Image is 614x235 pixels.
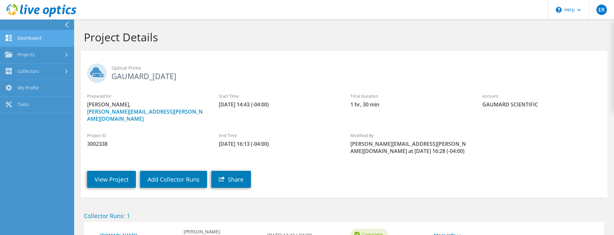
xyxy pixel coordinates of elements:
[350,93,469,99] label: Total Duration
[84,30,601,44] h1: Project Details
[87,108,203,122] a: [PERSON_NAME][EMAIL_ADDRESS][PERSON_NAME][DOMAIN_NAME]
[87,93,206,99] label: Prepared for
[87,63,601,80] h2: GAUMARD_[DATE]
[596,5,607,15] span: ER
[140,171,207,188] a: Add Collector Runs
[87,171,136,188] a: View Project
[211,171,251,188] a: Share
[556,7,562,13] svg: \n
[84,212,604,219] h2: Collector Runs: 1
[111,64,601,72] span: Optical Prime
[482,93,601,99] label: Account
[350,140,469,155] span: [PERSON_NAME][EMAIL_ADDRESS][PERSON_NAME][DOMAIN_NAME] at [DATE] 16:28 (-04:00)
[482,101,601,108] span: GAUMARD SCIENTIFIC
[219,101,337,108] span: [DATE] 14:43 (-04:00)
[219,93,337,99] label: Start Time
[350,132,469,139] label: Modified By
[87,140,206,147] span: 3002338
[219,132,337,139] label: End Time
[350,101,469,108] span: 1 hr, 30 min
[219,140,337,147] span: [DATE] 16:13 (-04:00)
[87,132,206,139] label: Project ID
[87,101,206,122] span: [PERSON_NAME],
